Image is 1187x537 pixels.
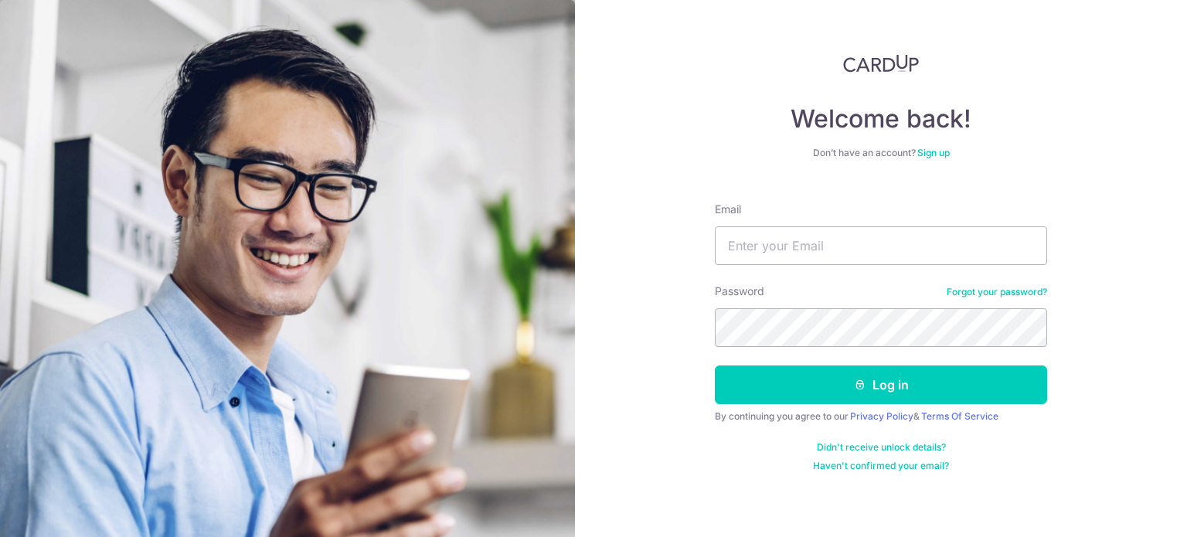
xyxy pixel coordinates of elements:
[715,104,1047,134] h4: Welcome back!
[917,147,950,158] a: Sign up
[715,410,1047,423] div: By continuing you agree to our &
[715,147,1047,159] div: Don’t have an account?
[850,410,913,422] a: Privacy Policy
[947,286,1047,298] a: Forgot your password?
[715,365,1047,404] button: Log in
[921,410,998,422] a: Terms Of Service
[715,284,764,299] label: Password
[817,441,946,454] a: Didn't receive unlock details?
[843,54,919,73] img: CardUp Logo
[715,202,741,217] label: Email
[715,226,1047,265] input: Enter your Email
[813,460,949,472] a: Haven't confirmed your email?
